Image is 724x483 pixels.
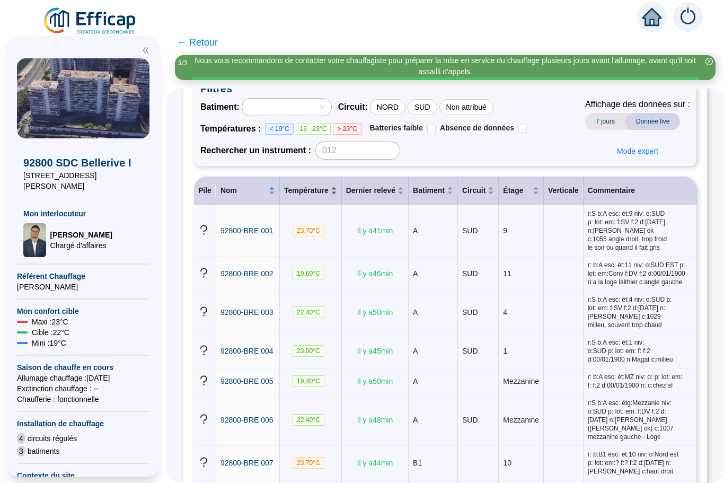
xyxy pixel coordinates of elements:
[220,376,273,387] a: 92800-BRE 005
[17,446,25,456] span: 3
[413,347,418,355] span: A
[503,269,511,278] span: 11
[333,123,361,135] span: > 23°C
[220,307,273,318] a: 92800-BRE 003
[370,124,423,132] span: Batteries faible
[198,224,209,235] span: question
[584,177,696,205] th: Commentaire
[315,142,400,160] input: 012
[17,306,149,317] span: Mon confort cible
[357,269,393,278] span: Il y a 46 min
[642,7,661,27] span: home
[588,399,692,441] span: r:S b:A esc: étg:Mezzanie niv: o:SUD p: lot: em: f:DV f:2 d:[DATE] n:[PERSON_NAME] ([PERSON_NAME]...
[585,113,625,130] span: 7 jours
[220,268,273,279] a: 92800-BRE 002
[617,146,658,157] span: Mode expert
[409,177,458,205] th: Batiment
[220,346,273,357] a: 92800-BRE 004
[503,416,539,424] span: Mezzanine
[198,186,211,195] span: Pile
[462,416,478,424] span: SUD
[265,123,293,135] span: < 19°C
[17,373,149,383] span: Allumage chauffage : [DATE]
[588,261,692,286] span: r: b:A esc: ét:11 niv: o:SUD EST p: lot: em:Conv f:DV f:2 d:00/01/1900 n:a la loge laithier c:ang...
[293,268,324,279] span: 19.60 °C
[357,226,393,235] span: Il y a 41 min
[17,383,149,394] span: Exctinction chauffage : --
[200,101,240,113] span: Batiment :
[503,377,539,385] span: Mezzanine
[588,209,692,252] span: r:S b:A esc: ét:9 niv: o:SUD p: lot: em: f:SV f:2 d:[DATE] n:[PERSON_NAME] ok c:1055 angle droit,...
[198,306,209,317] span: question
[23,208,143,219] span: Mon interlocuteur
[588,450,692,476] span: r: b:B1 esc: ét:10 niv: o:Nord est p: lot: em:? f:? f:2 d:[DATE] n:[PERSON_NAME] c:haut droit
[440,124,514,132] span: Absence de données
[192,55,699,77] div: Nous vous recommandons de contacter votre chauffagiste pour préparer la mise en service du chauff...
[42,6,138,36] img: efficap energie logo
[200,122,265,135] span: Températures :
[293,414,324,426] span: 22.40 °C
[462,347,478,355] span: SUD
[50,230,112,240] span: [PERSON_NAME]
[544,177,584,205] th: Verticale
[220,347,273,355] span: 92800-BRE 004
[220,226,273,235] span: 92800-BRE 001
[293,375,324,387] span: 19.40 °C
[413,269,418,278] span: A
[23,155,143,170] span: 92800 SDC Bellerive I
[503,347,507,355] span: 1
[198,345,209,356] span: question
[293,457,324,469] span: 23.70 °C
[413,185,445,196] span: Batiment
[17,433,25,444] span: 4
[413,226,418,235] span: A
[178,59,187,67] i: 3 / 3
[357,459,393,467] span: Il y a 44 min
[220,415,273,426] a: 92800-BRE 006
[370,99,405,115] div: NORD
[198,456,209,468] span: question
[50,240,112,251] span: Chargé d'affaires
[198,375,209,386] span: question
[220,269,273,278] span: 92800-BRE 002
[32,327,69,338] span: Cible : 22 °C
[413,308,418,317] span: A
[17,271,149,282] span: Référent Chauffage
[413,416,418,424] span: A
[413,377,418,385] span: A
[28,446,60,456] span: batiments
[17,282,149,292] span: [PERSON_NAME]
[357,416,393,424] span: Il y a 48 min
[142,47,149,54] span: double-left
[293,345,324,357] span: 23.00 °C
[503,459,511,467] span: 10
[280,177,342,205] th: Température
[32,338,66,348] span: Mini : 19 °C
[200,144,311,157] span: Rechercher un instrument :
[220,459,273,467] span: 92800-BRE 007
[462,226,478,235] span: SUD
[705,58,713,65] span: close-circle
[17,394,149,405] span: Chaufferie : fonctionnelle
[23,170,143,191] span: [STREET_ADDRESS][PERSON_NAME]
[413,459,422,467] span: B1
[17,470,149,481] span: Contexte du site
[284,185,329,196] span: Température
[588,338,692,364] span: r:S b:A esc: ét:1 niv: o:SUD p: lot: em: f: f:2 d:00/01/1900 n:Magat c:milieu
[220,416,273,424] span: 92800-BRE 006
[588,295,692,329] span: r:S b:A esc: ét:4 niv: o:SUD p: lot: em: f:SV f:2 d:[DATE] n:[PERSON_NAME] c:1029 milieu, souvent...
[220,185,267,196] span: Nom
[216,177,280,205] th: Nom
[338,101,368,113] span: Circuit :
[503,308,507,317] span: 4
[357,308,393,317] span: Il y a 50 min
[220,308,273,317] span: 92800-BRE 003
[608,143,667,160] button: Mode expert
[439,99,493,115] div: Non attribué
[503,226,507,235] span: 9
[588,373,692,390] span: r: b:A esc: ét:MZ niv: o: p: lot: em: f: f:2 d:00/01/1900 n: c:chez sf
[673,2,703,32] img: alerts
[408,99,437,115] div: SUD
[458,177,499,205] th: Circuit
[198,267,209,278] span: question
